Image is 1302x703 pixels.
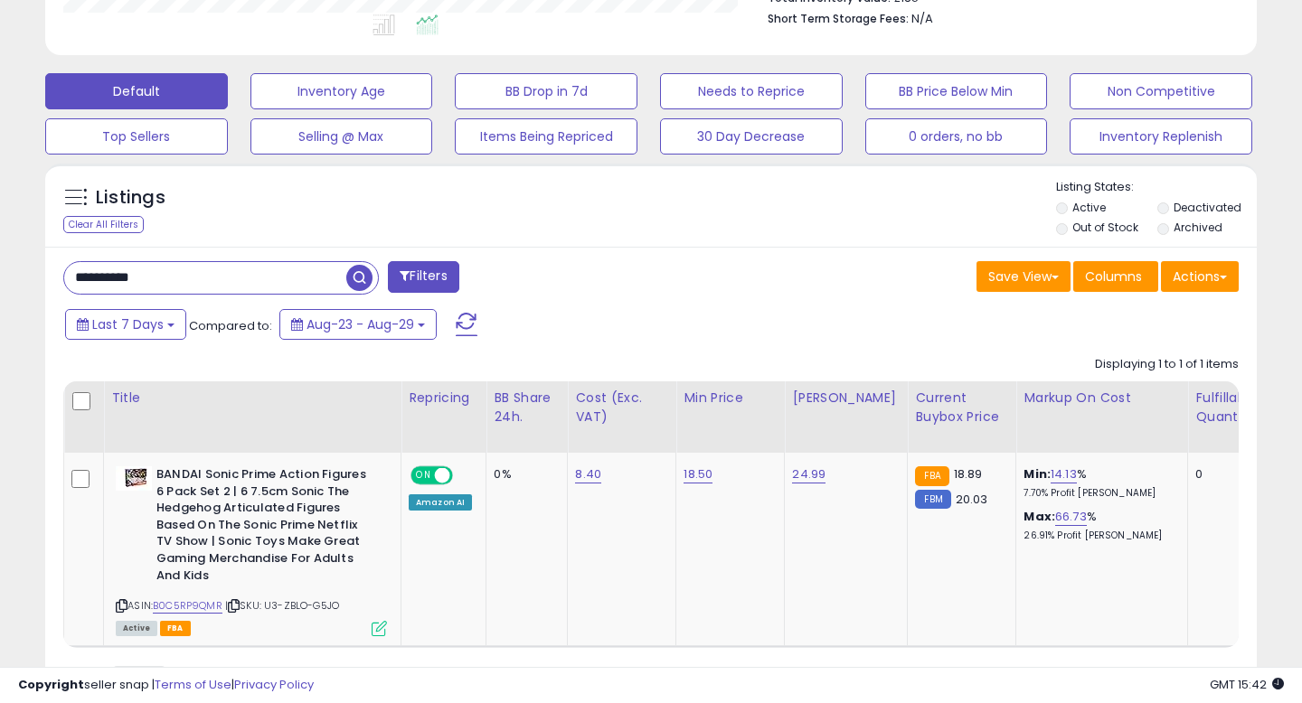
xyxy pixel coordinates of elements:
[1056,179,1258,196] p: Listing States:
[156,466,376,588] b: BANDAI Sonic Prime Action Figures 6 Pack Set 2 | 6 7.5cm Sonic The Hedgehog Articulated Figures B...
[111,389,393,408] div: Title
[792,389,900,408] div: [PERSON_NAME]
[45,118,228,155] button: Top Sellers
[494,466,553,483] div: 0%
[660,73,843,109] button: Needs to Reprice
[116,621,157,636] span: All listings currently available for purchase on Amazon
[155,676,231,693] a: Terms of Use
[18,677,314,694] div: seller snap | |
[954,465,983,483] span: 18.89
[18,676,84,693] strong: Copyright
[63,216,144,233] div: Clear All Filters
[494,389,560,426] div: BB Share 24h.
[116,466,387,634] div: ASIN:
[865,118,1048,155] button: 0 orders, no bb
[388,261,458,293] button: Filters
[575,465,601,483] a: 8.40
[1085,267,1142,286] span: Columns
[1024,466,1174,500] div: %
[412,468,435,483] span: ON
[1073,261,1158,292] button: Columns
[1024,465,1051,483] b: Min:
[1095,356,1239,373] div: Displaying 1 to 1 of 1 items
[409,494,472,511] div: Amazon AI
[915,389,1008,426] div: Current Buybox Price
[307,315,414,333] span: Aug-23 - Aug-29
[45,73,228,109] button: Default
[153,598,222,614] a: B0C5RP9QMR
[976,261,1071,292] button: Save View
[1210,676,1284,693] span: 2025-09-7 15:42 GMT
[1195,466,1251,483] div: 0
[250,118,433,155] button: Selling @ Max
[92,315,164,333] span: Last 7 Days
[915,490,950,509] small: FBM
[1024,530,1174,542] p: 26.91% Profit [PERSON_NAME]
[279,309,437,340] button: Aug-23 - Aug-29
[250,73,433,109] button: Inventory Age
[1174,220,1222,235] label: Archived
[1070,118,1252,155] button: Inventory Replenish
[1024,508,1055,525] b: Max:
[956,491,988,508] span: 20.03
[455,118,637,155] button: Items Being Repriced
[1016,381,1188,453] th: The percentage added to the cost of goods (COGS) that forms the calculator for Min & Max prices.
[865,73,1048,109] button: BB Price Below Min
[225,598,339,613] span: | SKU: U3-ZBLO-G5JO
[1072,220,1138,235] label: Out of Stock
[189,317,272,334] span: Compared to:
[1072,200,1106,215] label: Active
[234,676,314,693] a: Privacy Policy
[455,73,637,109] button: BB Drop in 7d
[160,621,191,636] span: FBA
[450,468,479,483] span: OFF
[915,466,948,486] small: FBA
[768,11,909,26] b: Short Term Storage Fees:
[1024,509,1174,542] div: %
[575,389,668,426] div: Cost (Exc. VAT)
[1024,487,1174,500] p: 7.70% Profit [PERSON_NAME]
[911,10,933,27] span: N/A
[1024,389,1180,408] div: Markup on Cost
[792,465,826,483] a: 24.99
[1195,389,1258,426] div: Fulfillable Quantity
[1055,508,1087,526] a: 66.73
[684,465,712,483] a: 18.50
[65,309,186,340] button: Last 7 Days
[96,185,165,211] h5: Listings
[1174,200,1241,215] label: Deactivated
[660,118,843,155] button: 30 Day Decrease
[1051,465,1077,483] a: 14.13
[409,389,478,408] div: Repricing
[116,466,152,491] img: 41iTJwq144L._SL40_.jpg
[1161,261,1239,292] button: Actions
[684,389,777,408] div: Min Price
[1070,73,1252,109] button: Non Competitive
